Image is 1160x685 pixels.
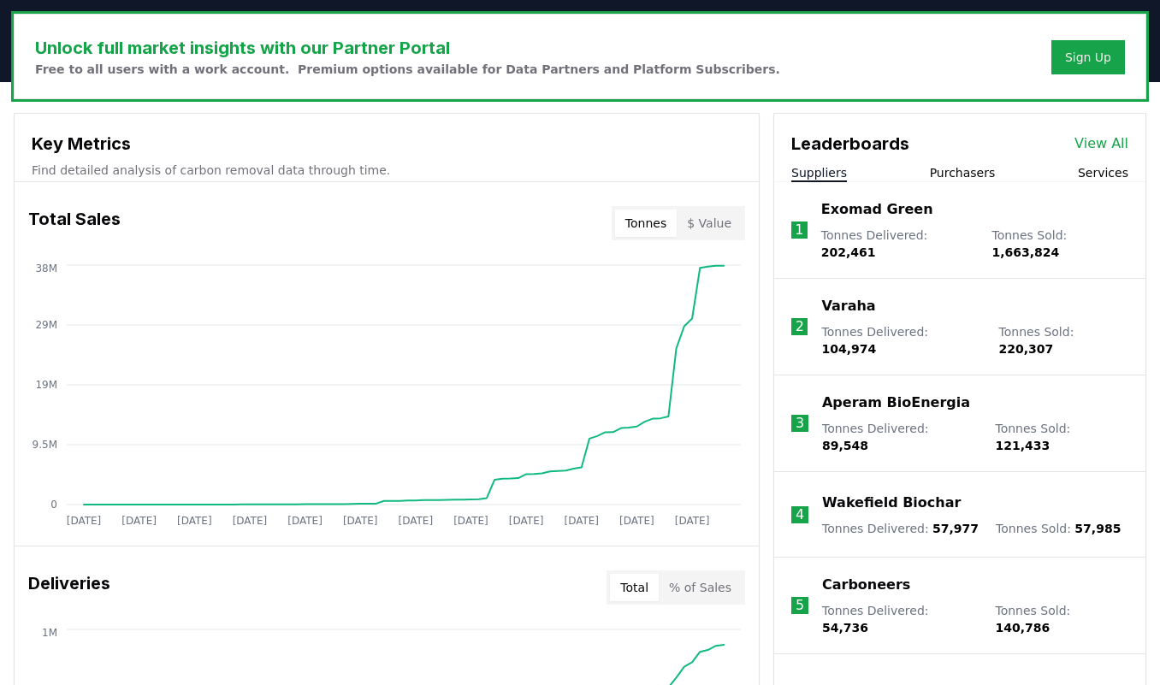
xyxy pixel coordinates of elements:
[995,439,1050,452] span: 121,433
[821,323,981,357] p: Tonnes Delivered :
[1074,522,1121,535] span: 57,985
[796,505,804,525] p: 4
[564,515,599,527] tspan: [DATE]
[995,621,1050,635] span: 140,786
[821,199,933,220] a: Exomad Green
[796,413,804,434] p: 3
[28,206,121,240] h3: Total Sales
[32,162,742,179] p: Find detailed analysis of carbon removal data through time.
[121,515,157,527] tspan: [DATE]
[821,296,875,316] a: Varaha
[615,210,677,237] button: Tonnes
[822,493,961,513] a: Wakefield Biochar
[999,323,1128,357] p: Tonnes Sold :
[619,515,654,527] tspan: [DATE]
[399,515,434,527] tspan: [DATE]
[610,574,659,601] button: Total
[932,522,979,535] span: 57,977
[42,627,57,639] tspan: 1M
[992,245,1060,259] span: 1,663,824
[822,621,868,635] span: 54,736
[796,595,804,616] p: 5
[822,393,970,413] a: Aperam BioEnergia
[28,570,110,605] h3: Deliveries
[35,61,780,78] p: Free to all users with a work account. Premium options available for Data Partners and Platform S...
[821,227,975,261] p: Tonnes Delivered :
[796,316,804,337] p: 2
[677,210,742,237] button: $ Value
[33,439,57,451] tspan: 9.5M
[67,515,102,527] tspan: [DATE]
[822,439,868,452] span: 89,548
[822,575,910,595] a: Carboneers
[659,574,742,601] button: % of Sales
[795,220,803,240] p: 1
[177,515,212,527] tspan: [DATE]
[822,420,979,454] p: Tonnes Delivered :
[233,515,268,527] tspan: [DATE]
[1051,40,1125,74] button: Sign Up
[32,131,742,156] h3: Key Metrics
[992,227,1129,261] p: Tonnes Sold :
[1065,49,1111,66] a: Sign Up
[1074,133,1128,154] a: View All
[509,515,544,527] tspan: [DATE]
[996,520,1121,537] p: Tonnes Sold :
[821,245,876,259] span: 202,461
[821,342,876,356] span: 104,974
[35,35,780,61] h3: Unlock full market insights with our Partner Portal
[791,131,909,156] h3: Leaderboards
[995,602,1128,636] p: Tonnes Sold :
[822,602,979,636] p: Tonnes Delivered :
[791,164,847,181] button: Suppliers
[999,342,1054,356] span: 220,307
[822,520,979,537] p: Tonnes Delivered :
[1078,164,1128,181] button: Services
[453,515,488,527] tspan: [DATE]
[675,515,710,527] tspan: [DATE]
[343,515,378,527] tspan: [DATE]
[930,164,996,181] button: Purchasers
[35,379,57,391] tspan: 19M
[995,420,1128,454] p: Tonnes Sold :
[287,515,323,527] tspan: [DATE]
[35,319,57,331] tspan: 29M
[50,499,57,511] tspan: 0
[35,263,57,275] tspan: 38M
